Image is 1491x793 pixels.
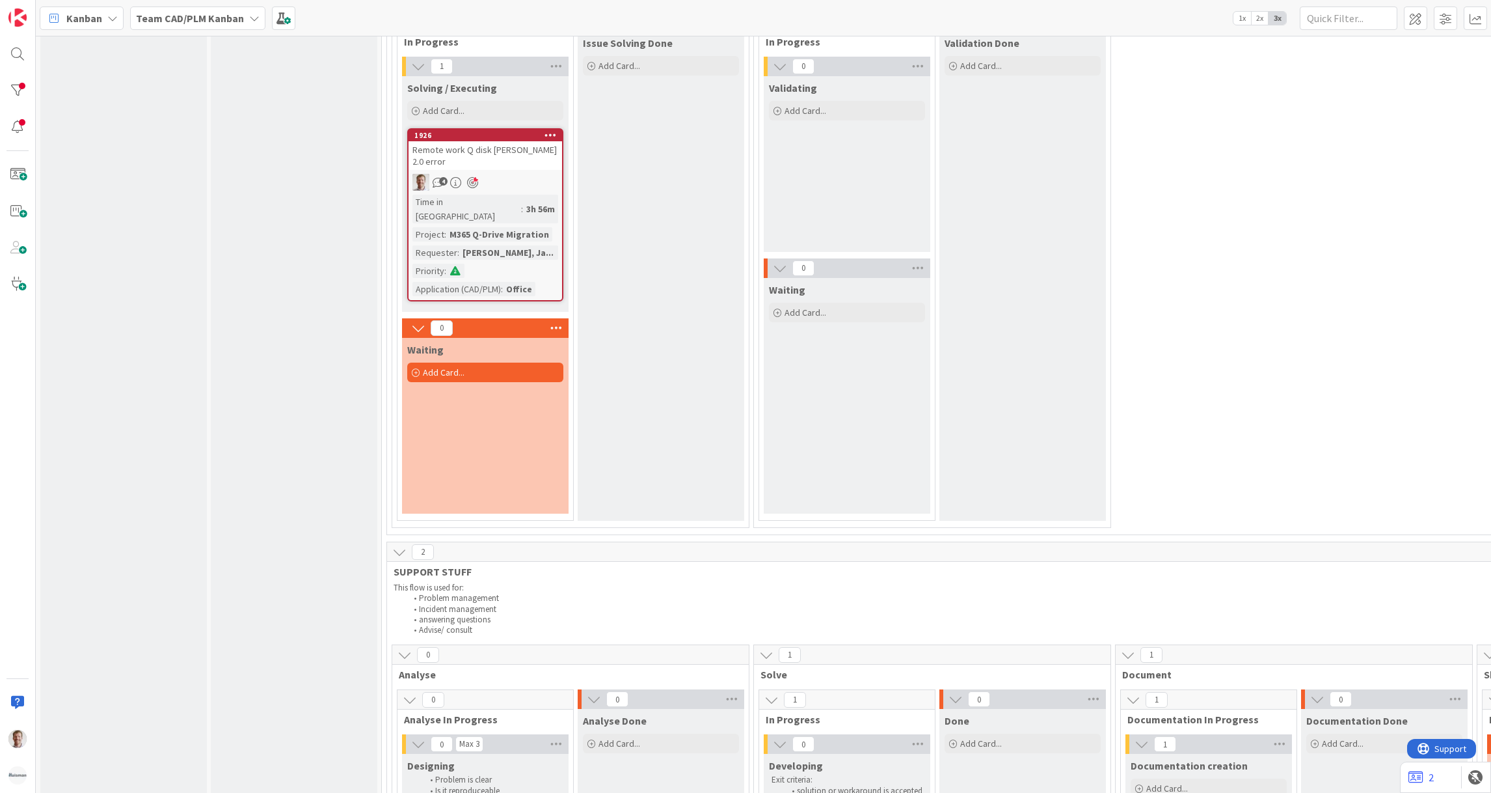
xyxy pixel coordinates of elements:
[407,343,444,356] span: Waiting
[409,174,562,191] div: BO
[792,736,814,752] span: 0
[1131,759,1248,772] span: Documentation creation
[784,692,806,708] span: 1
[412,174,429,191] img: BO
[598,60,640,72] span: Add Card...
[960,738,1002,749] span: Add Card...
[792,260,814,276] span: 0
[431,59,453,74] span: 1
[27,2,59,18] span: Support
[412,227,444,242] div: Project
[1233,12,1251,25] span: 1x
[412,544,434,560] span: 2
[412,245,457,260] div: Requester
[8,8,27,27] img: Visit kanbanzone.com
[766,713,919,726] span: In Progress
[1330,691,1352,707] span: 0
[772,775,922,785] p: Exit criteria:
[598,738,640,749] span: Add Card...
[66,10,102,26] span: Kanban
[444,227,446,242] span: :
[412,282,501,296] div: Application (CAD/PLM)
[457,245,459,260] span: :
[8,766,27,785] img: avatar
[760,668,1094,681] span: Solve
[417,647,439,663] span: 0
[583,714,647,727] span: Analyse Done
[423,367,464,378] span: Add Card...
[439,177,448,186] span: 4
[404,713,557,726] span: Analyse In Progress
[521,202,523,216] span: :
[1322,738,1363,749] span: Add Card...
[444,264,446,278] span: :
[785,307,826,318] span: Add Card...
[1300,7,1397,30] input: Quick Filter...
[1269,12,1286,25] span: 3x
[423,775,561,785] li: Problem is clear
[422,692,444,708] span: 0
[766,35,919,48] span: In Progress
[412,264,444,278] div: Priority
[412,195,521,223] div: Time in [GEOGRAPHIC_DATA]
[945,714,969,727] span: Done
[503,282,535,296] div: Office
[1251,12,1269,25] span: 2x
[1306,714,1408,727] span: Documentation Done
[1122,668,1456,681] span: Document
[583,36,673,49] span: Issue Solving Done
[1140,647,1162,663] span: 1
[769,81,817,94] span: Validating
[8,730,27,748] img: BO
[785,105,826,117] span: Add Card...
[459,245,557,260] div: [PERSON_NAME], Ja...
[1127,713,1280,726] span: Documentation In Progress
[409,141,562,170] div: Remote work Q disk [PERSON_NAME] 2.0 error
[399,668,732,681] span: Analyse
[414,131,562,140] div: 1926
[792,59,814,74] span: 0
[423,105,464,117] span: Add Card...
[1146,692,1168,708] span: 1
[1408,770,1434,785] a: 2
[431,320,453,336] span: 0
[409,130,562,170] div: 1926Remote work Q disk [PERSON_NAME] 2.0 error
[960,60,1002,72] span: Add Card...
[501,282,503,296] span: :
[769,759,823,772] span: Developing
[945,36,1019,49] span: Validation Done
[606,691,628,707] span: 0
[136,12,244,25] b: Team CAD/PLM Kanban
[407,759,455,772] span: Designing
[523,202,558,216] div: 3h 56m
[459,741,479,747] div: Max 3
[1154,736,1176,752] span: 1
[769,283,805,296] span: Waiting
[968,691,990,707] span: 0
[409,130,562,141] div: 1926
[404,35,557,48] span: In Progress
[407,81,497,94] span: Solving / Executing
[446,227,552,242] div: M365 Q-Drive Migration
[431,736,453,752] span: 0
[779,647,801,663] span: 1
